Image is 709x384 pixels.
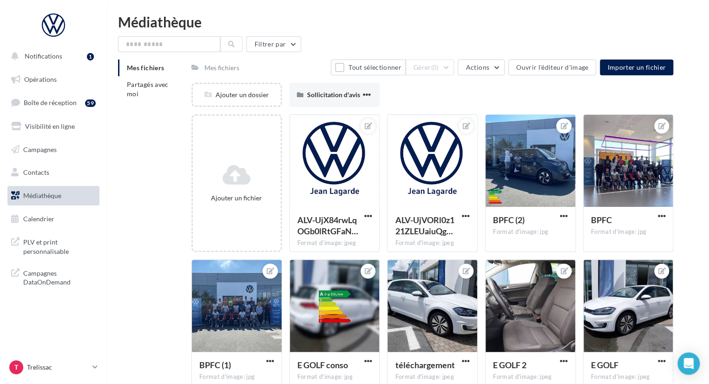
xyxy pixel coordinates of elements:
div: Ajouter un dossier [193,90,281,99]
a: Boîte de réception59 [6,93,101,113]
span: Actions [466,63,489,71]
div: 59 [85,99,96,107]
span: ALV-UjVORl0z121ZLEUaiuQgWfSqlmt9IPIco1P1PbdW3haeX0uQ9cb5 [395,215,454,236]
a: Campagnes [6,140,101,159]
span: Opérations [24,75,57,83]
span: Sollicitation d'avis [307,91,360,99]
div: Open Intercom Messenger [677,352,700,375]
a: Opérations [6,70,101,89]
button: Notifications 1 [6,46,98,66]
span: BPFC [591,215,612,225]
span: (0) [431,64,439,71]
div: Format d'image: jpg [297,373,372,381]
div: Format d'image: jpeg [297,239,372,247]
span: PLV et print personnalisable [23,236,96,256]
span: BPFC (1) [199,360,231,370]
span: E GOLF [591,360,618,370]
a: Calendrier [6,209,101,229]
div: Mes fichiers [204,63,239,73]
button: Gérer(0) [406,60,454,75]
span: Notifications [25,52,62,60]
div: Format d'image: jpg [591,228,666,236]
a: Visibilité en ligne [6,117,101,136]
div: Format d'image: jpg [199,373,274,381]
span: Importer un fichier [607,63,666,71]
span: Campagnes [23,145,57,153]
a: PLV et print personnalisable [6,232,101,259]
a: T Trelissac [7,358,99,376]
button: Tout sélectionner [331,60,405,75]
div: Format d'image: jpeg [395,373,470,381]
a: Médiathèque [6,186,101,205]
div: 1 [87,53,94,60]
div: Médiathèque [118,15,698,29]
span: Calendrier [23,215,54,223]
span: Mes fichiers [127,64,164,72]
span: E GOLF conso [297,360,348,370]
button: Filtrer par [246,36,301,52]
div: Format d'image: jpg [493,228,568,236]
p: Trelissac [27,363,89,372]
button: Actions [458,60,504,75]
div: Format d'image: jpeg [591,373,666,381]
div: Format d'image: jpeg [493,373,568,381]
span: Boîte de réception [24,99,77,106]
span: téléchargement [395,360,454,370]
span: BPFC (2) [493,215,525,225]
button: Importer un fichier [600,60,673,75]
a: Contacts [6,163,101,182]
span: ALV-UjX84rwLqOGb0lRtGFaNq2khBlriLkv9Cfedx2s6YjomB1ADwzIV [297,215,358,236]
span: E GOLF 2 [493,360,526,370]
span: Campagnes DataOnDemand [23,267,96,287]
span: T [14,363,18,372]
span: Médiathèque [23,192,61,199]
span: Partagés avec moi [127,80,169,98]
a: Campagnes DataOnDemand [6,263,101,291]
span: Contacts [23,168,49,176]
button: Ouvrir l'éditeur d'image [508,60,596,75]
div: Ajouter un fichier [197,193,277,203]
span: Visibilité en ligne [25,122,75,130]
div: Format d'image: jpeg [395,239,470,247]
